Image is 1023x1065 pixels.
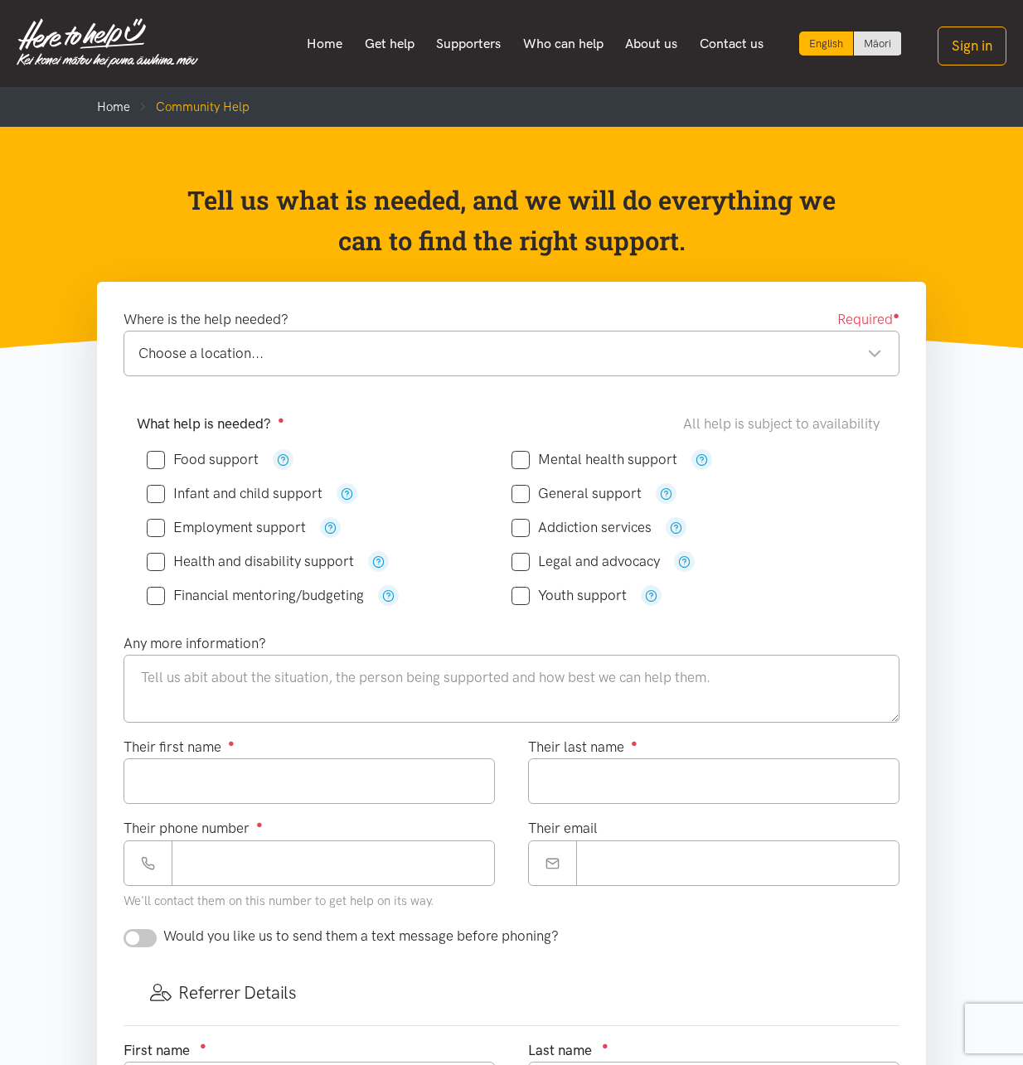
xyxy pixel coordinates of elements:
[278,414,284,426] sup: ●
[137,413,284,435] label: What help is needed?
[799,31,902,56] div: Language toggle
[631,737,638,749] sup: ●
[124,308,288,331] label: Where is the help needed?
[511,520,652,535] label: Addiction services
[576,840,899,886] input: Email
[138,342,882,365] div: Choose a location...
[124,632,266,655] label: Any more information?
[97,99,130,114] a: Home
[837,308,899,331] span: Required
[17,18,198,68] img: Home
[512,27,615,61] a: Who can help
[683,413,886,435] div: All help is subject to availability
[938,27,1006,65] button: Sign in
[130,97,250,117] li: Community Help
[799,31,854,56] div: Current language
[528,817,598,840] label: Their email
[511,554,660,569] label: Legal and advocacy
[602,1039,608,1052] sup: ●
[124,1039,190,1062] label: First name
[228,737,235,749] sup: ●
[511,453,677,467] label: Mental health support
[147,520,306,535] label: Employment support
[172,840,495,886] input: Phone number
[147,453,259,467] label: Food support
[614,27,689,61] a: About us
[528,1039,592,1062] label: Last name
[150,980,873,1004] h3: Referrer Details
[854,31,901,56] a: Switch to Te Reo Māori
[511,588,627,603] label: Youth support
[296,27,354,61] a: Home
[893,309,899,322] sup: ●
[689,27,775,61] a: Contact us
[124,817,263,840] label: Their phone number
[147,487,322,501] label: Infant and child support
[200,1039,206,1052] sup: ●
[528,736,638,758] label: Their last name
[124,736,235,758] label: Their first name
[147,588,364,603] label: Financial mentoring/budgeting
[425,27,512,61] a: Supporters
[124,893,434,908] small: We'll contact them on this number to get help on its way.
[511,487,642,501] label: General support
[256,818,263,830] sup: ●
[147,554,354,569] label: Health and disability support
[163,927,559,944] span: Would you like us to send them a text message before phoning?
[353,27,425,61] a: Get help
[182,180,841,262] p: Tell us what is needed, and we will do everything we can to find the right support.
